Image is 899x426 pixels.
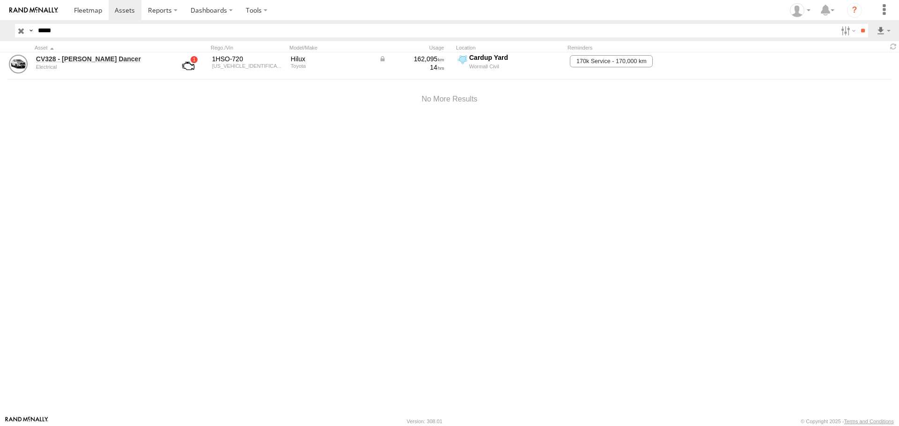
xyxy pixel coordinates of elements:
div: MR0KA3CD201230091 [212,63,284,69]
div: Hayley Petersen [787,3,814,17]
div: Rego./Vin [211,44,286,51]
div: Model/Make [289,44,374,51]
div: Reminders [567,44,717,51]
div: Data from Vehicle CANbus [379,55,444,63]
div: Version: 308.01 [407,419,442,424]
a: Terms and Conditions [844,419,894,424]
span: Refresh [888,42,899,51]
span: 170k Service - 170,000 km [570,55,653,67]
a: View Asset with Fault/s [171,55,206,77]
i: ? [847,3,862,18]
div: © Copyright 2025 - [801,419,894,424]
a: View Asset Details [9,55,28,73]
img: rand-logo.svg [9,7,58,14]
div: Location [456,44,564,51]
div: 14 [379,63,444,72]
div: Wormall Civil [469,63,562,70]
div: Cardup Yard [469,53,562,62]
div: Usage [377,44,452,51]
div: Toyota [291,63,372,69]
div: 1HSO-720 [212,55,284,63]
div: undefined [36,64,164,70]
a: CV328 - [PERSON_NAME] Dancer [36,55,164,63]
div: Hilux [291,55,372,63]
div: Click to Sort [35,44,166,51]
label: Search Query [27,24,35,37]
label: Click to View Current Location [456,53,564,79]
label: Export results as... [876,24,892,37]
label: Search Filter Options [837,24,857,37]
a: Visit our Website [5,417,48,426]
